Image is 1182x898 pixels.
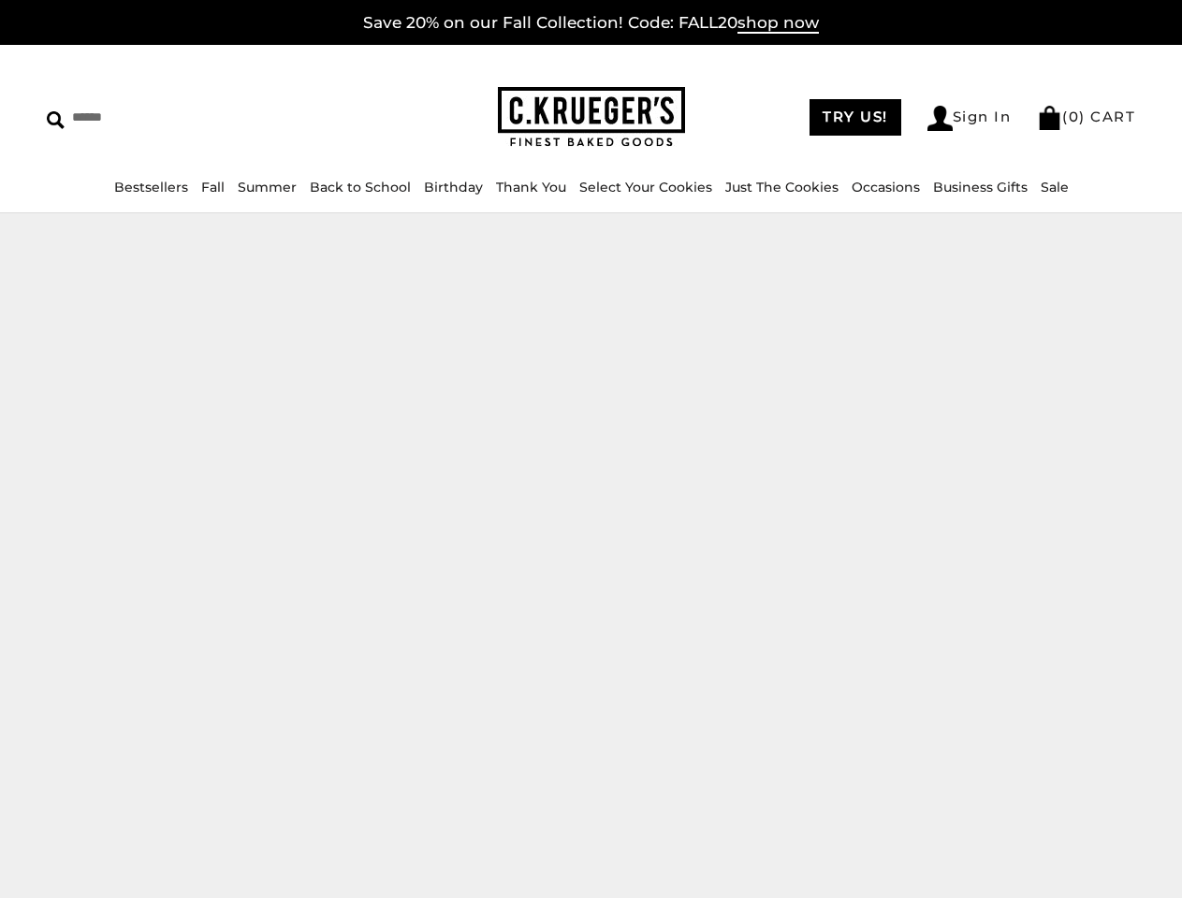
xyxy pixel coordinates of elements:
[737,13,819,34] span: shop now
[725,179,839,196] a: Just The Cookies
[238,179,297,196] a: Summer
[1069,108,1080,125] span: 0
[363,13,819,34] a: Save 20% on our Fall Collection! Code: FALL20shop now
[201,179,225,196] a: Fall
[498,87,685,148] img: C.KRUEGER'S
[933,179,1028,196] a: Business Gifts
[496,179,566,196] a: Thank You
[1037,106,1062,130] img: Bag
[927,106,953,131] img: Account
[47,103,296,132] input: Search
[114,179,188,196] a: Bestsellers
[810,99,901,136] a: TRY US!
[852,179,920,196] a: Occasions
[1041,179,1069,196] a: Sale
[310,179,411,196] a: Back to School
[927,106,1012,131] a: Sign In
[424,179,483,196] a: Birthday
[579,179,712,196] a: Select Your Cookies
[1037,108,1135,125] a: (0) CART
[47,111,65,129] img: Search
